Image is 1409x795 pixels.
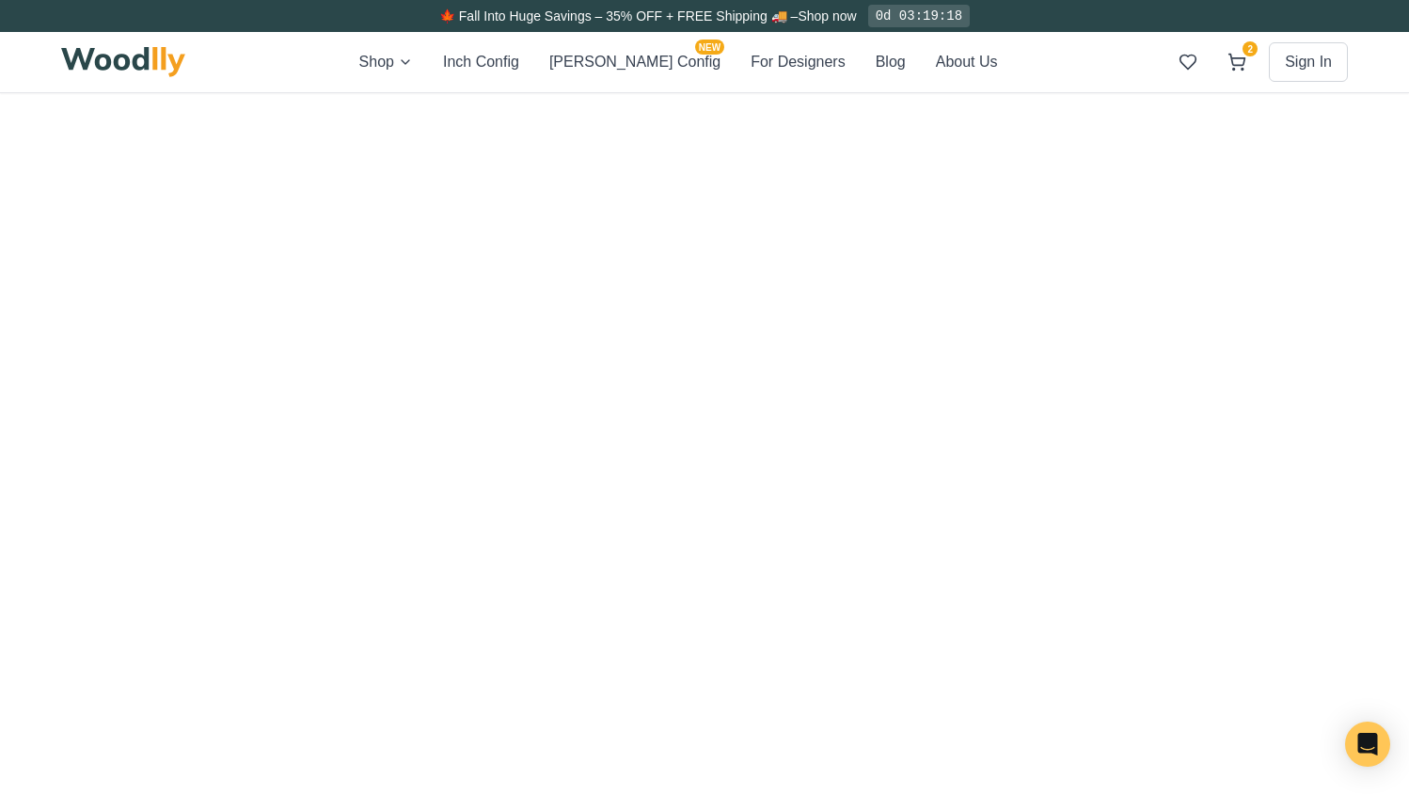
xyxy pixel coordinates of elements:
button: Shop [359,51,413,73]
button: Sign In [1269,42,1348,82]
button: Blog [876,51,906,73]
button: [PERSON_NAME] ConfigNEW [549,51,720,73]
button: 2 [1220,45,1254,79]
div: 0d 03:19:18 [868,5,970,27]
span: 🍁 Fall Into Huge Savings – 35% OFF + FREE Shipping 🚚 – [439,8,798,24]
button: Inch Config [443,51,519,73]
img: Woodlly [61,47,185,77]
button: About Us [936,51,998,73]
button: For Designers [751,51,845,73]
div: Open Intercom Messenger [1345,722,1390,767]
span: NEW [695,40,724,55]
a: Shop now [798,8,856,24]
span: 2 [1243,41,1258,56]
